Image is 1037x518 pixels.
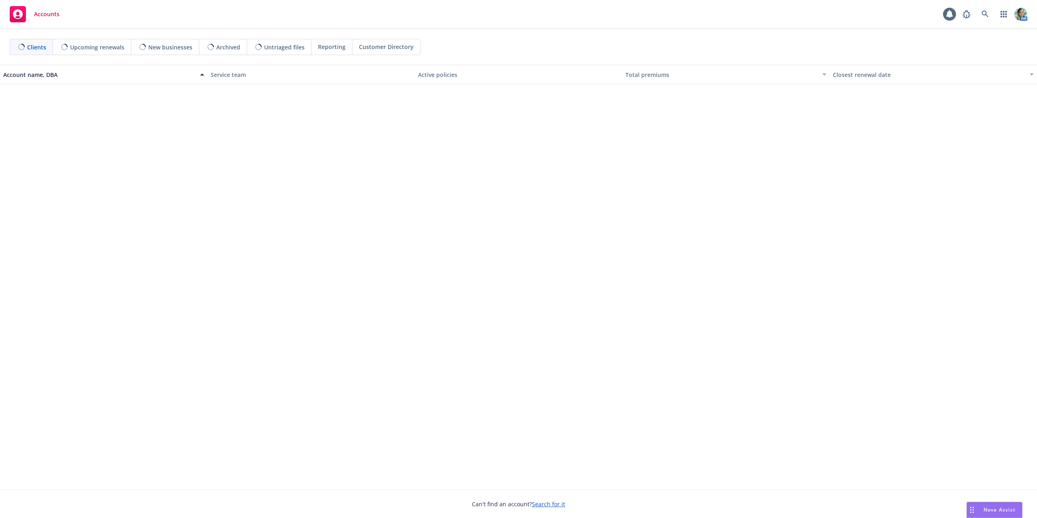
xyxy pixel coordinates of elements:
button: Closest renewal date [830,65,1037,84]
span: Untriaged files [264,43,305,51]
span: Archived [216,43,240,51]
span: Upcoming renewals [70,43,124,51]
div: Active policies [418,70,619,79]
div: Closest renewal date [833,70,1025,79]
span: Nova Assist [984,506,1016,513]
div: Account name, DBA [3,70,195,79]
button: Total premiums [622,65,830,84]
a: Switch app [996,6,1012,22]
span: New businesses [148,43,192,51]
span: Can't find an account? [472,500,565,508]
div: Drag to move [967,502,977,518]
div: Service team [211,70,412,79]
img: photo [1014,8,1027,21]
a: Search [977,6,993,22]
a: Accounts [6,3,63,26]
a: Search for it [532,500,565,508]
button: Nova Assist [967,502,1022,518]
button: Active policies [415,65,622,84]
a: Report a Bug [958,6,975,22]
span: Customer Directory [359,43,414,51]
span: Accounts [34,11,60,17]
div: Total premiums [625,70,817,79]
span: Clients [27,43,46,51]
button: Service team [207,65,415,84]
span: Reporting [318,43,346,51]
